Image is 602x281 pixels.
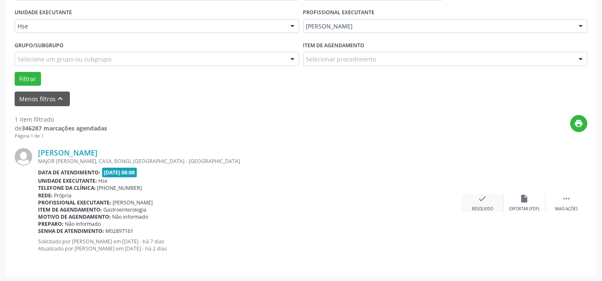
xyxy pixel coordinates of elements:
[15,148,32,166] img: img
[18,22,282,31] span: Hse
[520,194,529,203] i: insert_drive_file
[106,227,134,235] span: M02897161
[65,220,101,227] span: Não informado
[38,220,64,227] b: Preparo:
[104,206,147,213] span: Gastroenterologia
[472,206,493,212] div: Resolvido
[38,184,96,192] b: Telefone da clínica:
[15,133,107,140] div: Página 1 de 1
[102,168,137,177] span: [DATE] 08:00
[22,124,107,132] strong: 346287 marcações agendadas
[555,206,578,212] div: Mais ações
[15,39,64,52] label: Grupo/Subgrupo
[15,124,107,133] div: de
[38,148,97,157] a: [PERSON_NAME]
[113,213,149,220] span: Não informado
[15,6,72,19] label: UNIDADE EXECUTANTE
[38,206,102,213] b: Item de agendamento:
[38,199,111,206] b: Profissional executante:
[303,6,375,19] label: PROFISSIONAL EXECUTANTE
[38,177,97,184] b: Unidade executante:
[15,115,107,124] div: 1 item filtrado
[97,184,142,192] span: [PHONE_NUMBER]
[18,55,111,64] span: Selecione um grupo ou subgrupo
[562,194,571,203] i: 
[99,177,108,184] span: Hse
[574,119,584,128] i: print
[38,169,100,176] b: Data de atendimento:
[570,115,587,132] button: print
[38,227,104,235] b: Senha de atendimento:
[56,94,65,103] i: keyboard_arrow_up
[54,192,72,199] span: Própria
[303,39,365,52] label: Item de agendamento
[306,22,571,31] span: [PERSON_NAME]
[38,192,53,199] b: Rede:
[38,158,462,165] div: MAJOR [PERSON_NAME], CASA, BONGI, [GEOGRAPHIC_DATA] - [GEOGRAPHIC_DATA]
[15,72,41,86] button: Filtrar
[38,238,462,252] p: Solicitado por [PERSON_NAME] em [DATE] - há 7 dias Atualizado por [PERSON_NAME] em [DATE] - há 2 ...
[113,199,153,206] span: [PERSON_NAME]
[15,92,70,106] button: Menos filtroskeyboard_arrow_up
[38,213,111,220] b: Motivo de agendamento:
[510,206,540,212] div: Exportar (PDF)
[478,194,487,203] i: check
[306,55,377,64] span: Selecionar procedimento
